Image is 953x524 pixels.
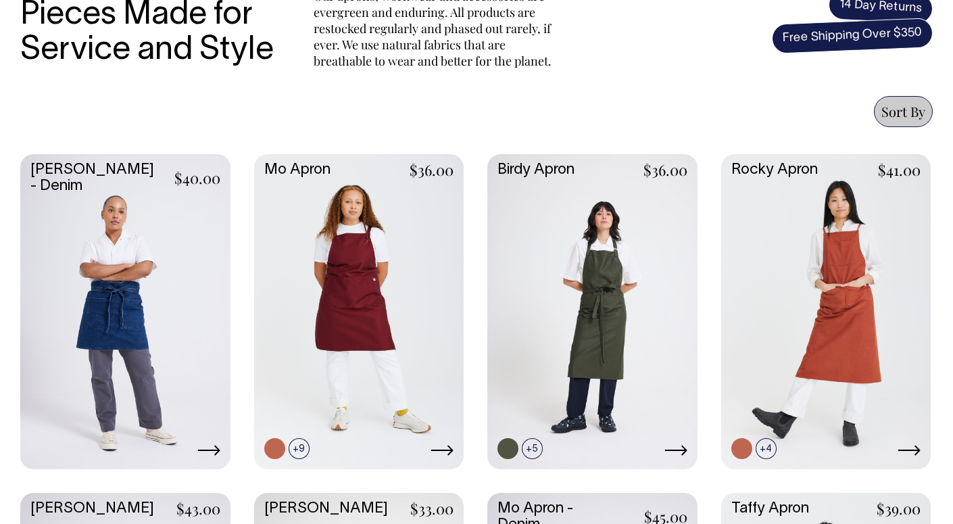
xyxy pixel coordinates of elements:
[289,438,310,459] span: +9
[522,438,543,459] span: +5
[771,18,933,54] span: Free Shipping Over $350
[756,438,777,459] span: +4
[881,102,925,120] span: Sort By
